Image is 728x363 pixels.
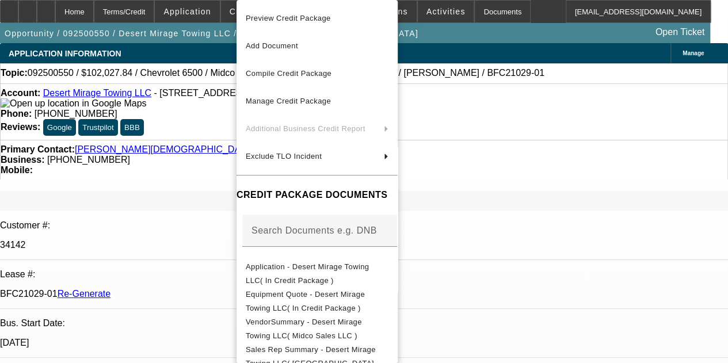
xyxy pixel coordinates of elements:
[237,260,398,288] button: Application - Desert Mirage Towing LLC( In Credit Package )
[246,69,331,78] span: Compile Credit Package
[237,315,398,343] button: VendorSummary - Desert Mirage Towing LLC( Midco Sales LLC )
[251,226,377,235] mat-label: Search Documents e.g. DNB
[237,188,398,202] h4: CREDIT PACKAGE DOCUMENTS
[246,318,362,340] span: VendorSummary - Desert Mirage Towing LLC( Midco Sales LLC )
[246,290,365,312] span: Equipment Quote - Desert Mirage Towing LLC( In Credit Package )
[246,41,298,50] span: Add Document
[246,152,322,161] span: Exclude TLO Incident
[246,262,369,285] span: Application - Desert Mirage Towing LLC( In Credit Package )
[237,288,398,315] button: Equipment Quote - Desert Mirage Towing LLC( In Credit Package )
[246,97,331,105] span: Manage Credit Package
[246,14,331,22] span: Preview Credit Package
